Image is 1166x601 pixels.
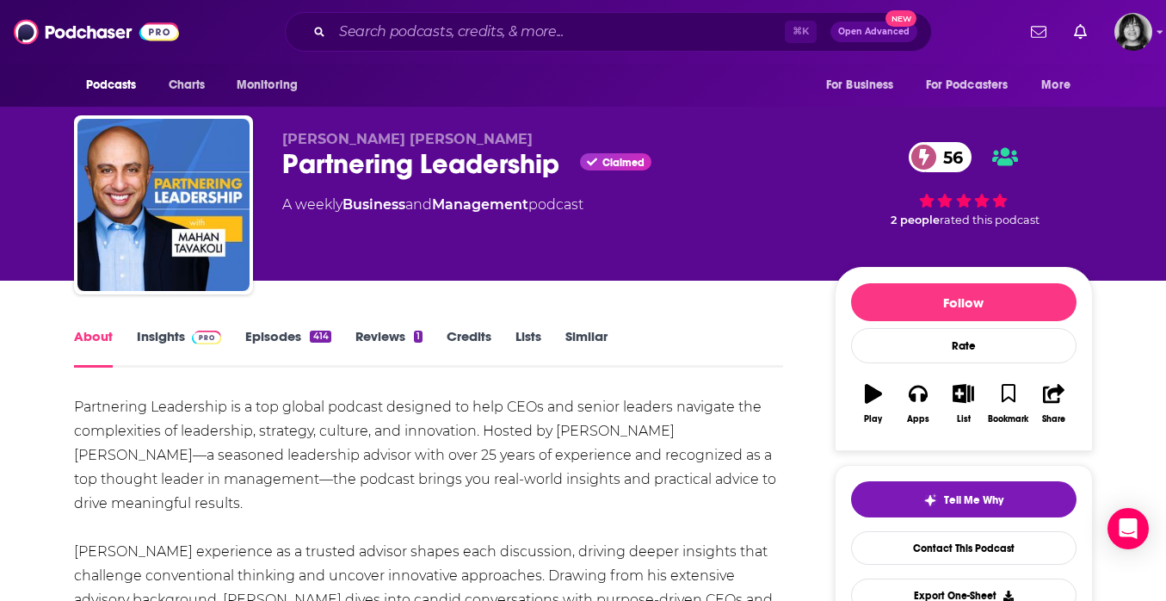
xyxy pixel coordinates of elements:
[74,69,159,102] button: open menu
[909,142,972,172] a: 56
[225,69,320,102] button: open menu
[885,10,916,27] span: New
[515,328,541,368] a: Lists
[355,328,423,368] a: Reviews1
[923,493,937,507] img: tell me why sparkle
[310,331,330,343] div: 414
[1024,17,1053,46] a: Show notifications dropdown
[896,373,941,435] button: Apps
[245,328,330,368] a: Episodes414
[940,214,1040,226] span: rated this podcast
[830,22,917,42] button: Open AdvancedNew
[77,119,250,291] img: Partnering Leadership
[988,414,1028,424] div: Bookmark
[74,328,113,368] a: About
[14,15,179,48] img: Podchaser - Follow, Share and Rate Podcasts
[891,214,940,226] span: 2 people
[1041,73,1070,97] span: More
[814,69,916,102] button: open menu
[851,283,1077,321] button: Follow
[826,73,894,97] span: For Business
[986,373,1031,435] button: Bookmark
[838,28,910,36] span: Open Advanced
[835,131,1093,238] div: 56 2 peoplerated this podcast
[851,373,896,435] button: Play
[907,414,929,424] div: Apps
[405,196,432,213] span: and
[157,69,216,102] a: Charts
[86,73,137,97] span: Podcasts
[926,73,1009,97] span: For Podcasters
[432,196,528,213] a: Management
[137,328,222,368] a: InsightsPodchaser Pro
[915,69,1033,102] button: open menu
[237,73,298,97] span: Monitoring
[1042,414,1065,424] div: Share
[851,481,1077,517] button: tell me why sparkleTell Me Why
[447,328,491,368] a: Credits
[1031,373,1076,435] button: Share
[851,531,1077,565] a: Contact This Podcast
[1029,69,1092,102] button: open menu
[414,331,423,343] div: 1
[1114,13,1152,51] button: Show profile menu
[1114,13,1152,51] span: Logged in as parkdalepublicity1
[944,493,1003,507] span: Tell Me Why
[285,12,932,52] div: Search podcasts, credits, & more...
[864,414,882,424] div: Play
[342,196,405,213] a: Business
[565,328,608,368] a: Similar
[785,21,817,43] span: ⌘ K
[169,73,206,97] span: Charts
[192,331,222,344] img: Podchaser Pro
[282,131,533,147] span: [PERSON_NAME] [PERSON_NAME]
[332,18,785,46] input: Search podcasts, credits, & more...
[1067,17,1094,46] a: Show notifications dropdown
[941,373,985,435] button: List
[602,158,645,167] span: Claimed
[282,195,583,215] div: A weekly podcast
[1114,13,1152,51] img: User Profile
[926,142,972,172] span: 56
[851,328,1077,363] div: Rate
[1107,508,1149,549] div: Open Intercom Messenger
[957,414,971,424] div: List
